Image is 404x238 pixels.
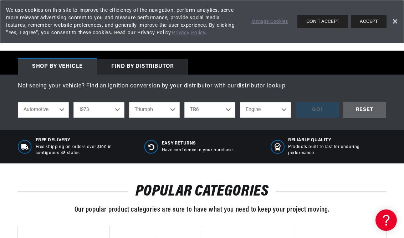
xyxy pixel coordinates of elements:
[36,144,134,156] p: Free shipping on orders over $100 in contiguous 48 states.
[6,7,241,37] span: We use cookies on this site to improve the efficiency of the navigation, perform analytics, serve...
[36,137,134,143] span: Free Delivery
[129,102,180,118] select: Make
[18,185,386,198] h2: POPULAR CATEGORIES
[288,137,386,143] span: RELIABLE QUALITY
[240,102,291,118] select: Engine
[75,206,330,213] span: Our popular product categories are sure to have what you need to keep your project moving.
[184,102,235,118] select: Model
[343,102,386,118] div: RESET
[73,102,124,118] select: Year
[162,141,234,147] span: Easy Returns
[297,15,348,28] button: DON'T ACCEPT
[389,16,400,27] a: Dismiss Banner
[351,15,387,28] button: ACCEPT
[18,59,97,75] div: Shop by vehicle
[237,83,286,89] a: distributor lookup
[97,59,188,75] div: Find by Distributor
[18,102,69,118] select: Ride Type
[251,18,288,26] a: Manage Cookies
[288,144,386,156] p: Products built to last for enduring performance
[172,30,206,36] a: Privacy Policy.
[18,82,386,91] p: Not seeing your vehicle? Find an ignition conversion by your distributor with our
[162,147,234,153] p: Have confidence in your purchase.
